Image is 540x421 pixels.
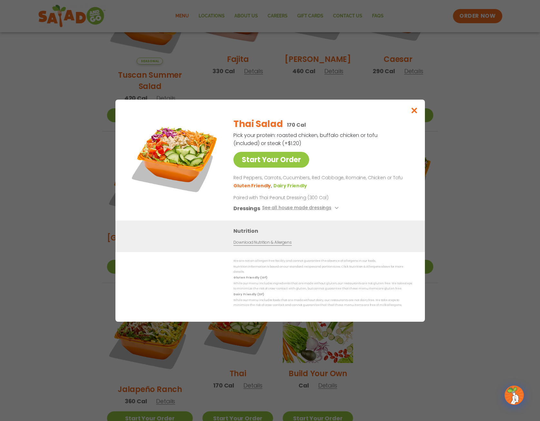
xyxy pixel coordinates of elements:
h3: Dressings [233,204,260,212]
a: Download Nutrition & Allergens [233,239,291,245]
strong: Dairy Friendly (DF) [233,292,264,296]
h3: Nutrition [233,227,415,235]
h2: Thai Salad [233,117,283,131]
li: Dairy Friendly [273,182,308,189]
button: Close modal [404,100,425,121]
p: Red Peppers, Carrots, Cucumbers, Red Cabbage, Romaine, Chicken or Tofu [233,174,409,182]
p: Nutrition information is based on our standard recipes and portion sizes. Click Nutrition & Aller... [233,264,412,274]
p: While our menu includes foods that are made without dairy, our restaurants are not dairy free. We... [233,298,412,308]
a: Start Your Order [233,152,309,168]
button: See all house made dressings [262,204,340,212]
img: Featured product photo for Thai Salad [130,113,220,203]
p: Pick your protein: roasted chicken, buffalo chicken or tofu (included) or steak (+$1.20) [233,131,378,147]
li: Gluten Friendly [233,182,273,189]
p: 170 Cal [287,121,306,129]
img: wpChatIcon [505,386,523,404]
p: Paired with Thai Peanut Dressing (300 Cal) [233,194,353,201]
p: While our menu includes ingredients that are made without gluten, our restaurants are not gluten ... [233,281,412,291]
strong: Gluten Friendly (GF) [233,276,267,279]
p: We are not an allergen free facility and cannot guarantee the absence of allergens in our foods. [233,259,412,263]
